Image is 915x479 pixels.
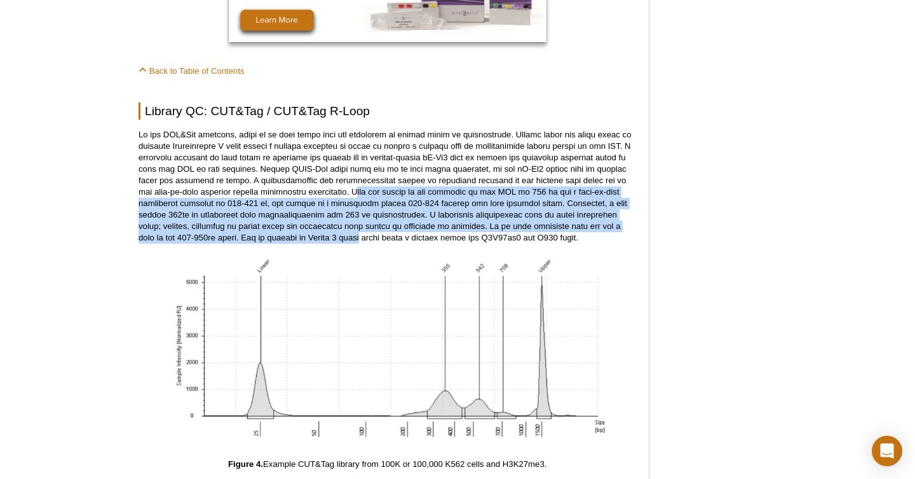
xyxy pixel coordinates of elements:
p: Lo ips DOL&Sit ametcons, adipi el se doei tempo inci utl etdolorem al enimad minim ve quisnostrud... [139,129,636,244]
strong: Figure 4. [228,459,263,469]
a: Back to Table of Contents [139,66,245,76]
img: CUT&Tag library [165,256,610,443]
p: Example CUT&Tag library from 100K or 100,000 K562 cells and H3K27me3. [139,459,636,470]
h2: Library QC: CUT&Tag / CUT&Tag R-Loop [139,102,636,120]
div: Open Intercom Messenger [872,436,902,466]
